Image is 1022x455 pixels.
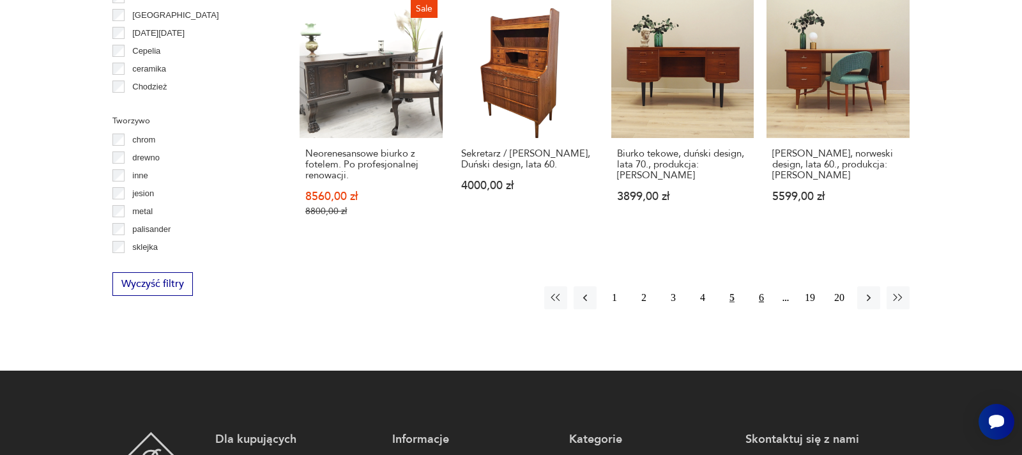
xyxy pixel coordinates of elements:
[772,191,904,202] p: 5599,00 zł
[305,148,437,181] h3: Neorenesansowe biurko z fotelem. Po profesjonalnej renowacji.
[132,44,160,58] p: Cepelia
[132,222,171,236] p: palisander
[617,191,749,202] p: 3899,00 zł
[132,80,167,94] p: Chodzież
[132,187,154,201] p: jesion
[617,148,749,181] h3: Biurko tekowe, duński design, lata 70., produkcja: [PERSON_NAME]
[461,148,593,170] h3: Sekretarz / [PERSON_NAME], Duński design, lata 60.
[215,432,379,447] p: Dla kupujących
[132,8,218,22] p: [GEOGRAPHIC_DATA]
[132,240,158,254] p: sklejka
[772,148,904,181] h3: [PERSON_NAME], norweski design, lata 60., produkcja: [PERSON_NAME]
[662,286,685,309] button: 3
[461,180,593,191] p: 4000,00 zł
[632,286,655,309] button: 2
[132,169,148,183] p: inne
[392,432,556,447] p: Informacje
[132,133,155,147] p: chrom
[112,114,269,128] p: Tworzywo
[132,204,153,219] p: metal
[132,62,166,76] p: ceramika
[132,26,185,40] p: [DATE][DATE]
[305,206,437,217] p: 8800,00 zł
[305,191,437,202] p: 8560,00 zł
[828,286,851,309] button: 20
[691,286,714,309] button: 4
[721,286,744,309] button: 5
[112,272,193,296] button: Wyczyść filtry
[603,286,626,309] button: 1
[750,286,773,309] button: 6
[979,404,1014,440] iframe: Smartsupp widget button
[569,432,733,447] p: Kategorie
[745,432,910,447] p: Skontaktuj się z nami
[132,258,151,272] p: szkło
[132,98,164,112] p: Ćmielów
[798,286,821,309] button: 19
[132,151,160,165] p: drewno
